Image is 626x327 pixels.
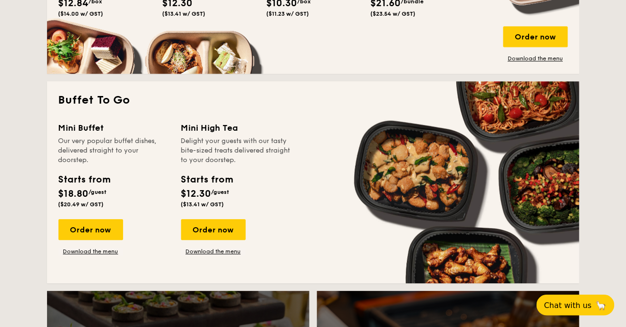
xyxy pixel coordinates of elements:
button: Chat with us🦙 [537,295,615,316]
h2: Buffet To Go [58,93,568,108]
span: Chat with us [544,301,592,310]
div: Mini Buffet [58,121,170,135]
span: /guest [212,189,230,195]
span: $12.30 [181,188,212,200]
span: ($14.00 w/ GST) [58,10,104,17]
span: $18.80 [58,188,89,200]
div: Order now [503,26,568,47]
div: Mini High Tea [181,121,292,135]
div: Order now [58,219,123,240]
div: Starts from [58,173,110,187]
div: Starts from [181,173,233,187]
div: Delight your guests with our tasty bite-sized treats delivered straight to your doorstep. [181,136,292,165]
span: /guest [89,189,107,195]
a: Download the menu [58,248,123,255]
span: ($11.23 w/ GST) [267,10,309,17]
div: Order now [181,219,246,240]
span: ($23.54 w/ GST) [371,10,416,17]
div: Our very popular buffet dishes, delivered straight to your doorstep. [58,136,170,165]
span: ($13.41 w/ GST) [163,10,206,17]
span: ($20.49 w/ GST) [58,201,104,208]
span: 🦙 [596,300,607,311]
a: Download the menu [181,248,246,255]
a: Download the menu [503,55,568,62]
span: ($13.41 w/ GST) [181,201,224,208]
